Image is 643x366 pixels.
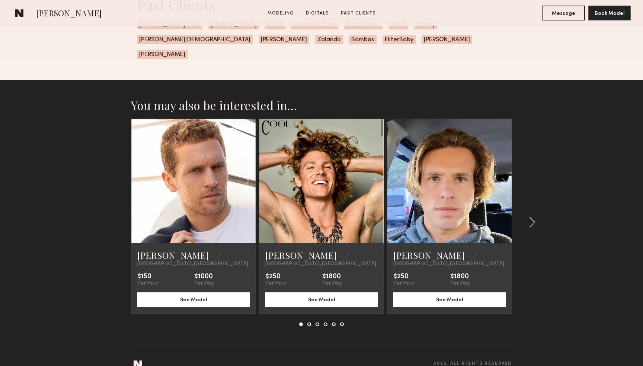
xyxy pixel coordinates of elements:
[265,292,378,307] button: See Model
[393,249,465,261] a: [PERSON_NAME]
[315,35,343,44] span: Zalando
[322,273,342,280] div: $1800
[137,296,250,302] a: See Model
[450,273,470,280] div: $1800
[349,35,377,44] span: Bombas
[137,249,209,261] a: [PERSON_NAME]
[131,98,512,113] h2: You may also be interested in…
[265,249,337,261] a: [PERSON_NAME]
[265,296,378,302] a: See Model
[588,10,631,16] a: Book Model
[137,292,250,307] button: See Model
[322,280,342,286] div: Per Day
[137,280,159,286] div: Per Hour
[194,280,214,286] div: Per Day
[542,6,585,20] button: Message
[265,273,287,280] div: $250
[338,10,379,17] a: Past Clients
[393,296,506,302] a: See Model
[36,7,102,20] span: [PERSON_NAME]
[265,10,297,17] a: Modeling
[588,6,631,20] button: Book Model
[422,35,472,44] span: [PERSON_NAME]
[137,35,253,44] span: [PERSON_NAME][DEMOGRAPHIC_DATA]
[450,280,470,286] div: Per Day
[383,35,416,44] span: FilterBaby
[393,280,415,286] div: Per Hour
[303,10,332,17] a: Digitals
[194,273,214,280] div: $1000
[137,50,188,59] span: [PERSON_NAME]
[393,273,415,280] div: $250
[265,280,287,286] div: Per Hour
[265,261,376,267] span: [GEOGRAPHIC_DATA], [GEOGRAPHIC_DATA]
[259,35,309,44] span: [PERSON_NAME]
[393,292,506,307] button: See Model
[137,273,159,280] div: $150
[137,261,248,267] span: [GEOGRAPHIC_DATA], [GEOGRAPHIC_DATA]
[393,261,504,267] span: [GEOGRAPHIC_DATA], [GEOGRAPHIC_DATA]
